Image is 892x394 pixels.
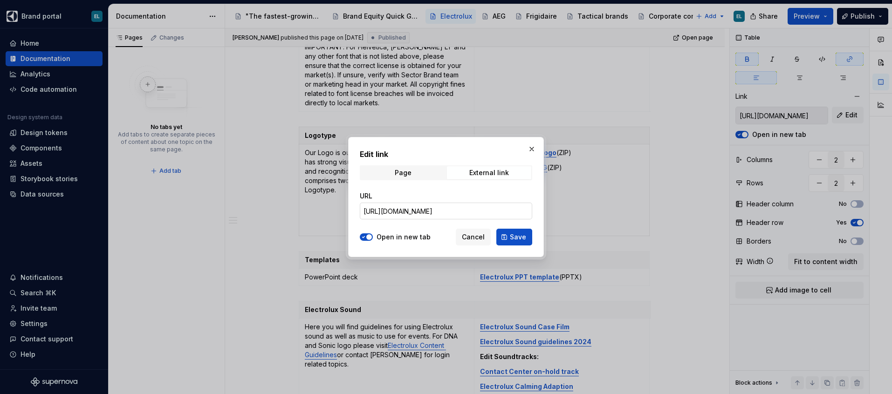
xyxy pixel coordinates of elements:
[510,232,526,242] span: Save
[469,169,509,177] div: External link
[395,169,412,177] div: Page
[496,229,532,245] button: Save
[462,232,485,242] span: Cancel
[360,149,532,160] h2: Edit link
[360,203,532,219] input: https://
[360,191,372,201] label: URL
[456,229,491,245] button: Cancel
[377,232,431,242] label: Open in new tab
